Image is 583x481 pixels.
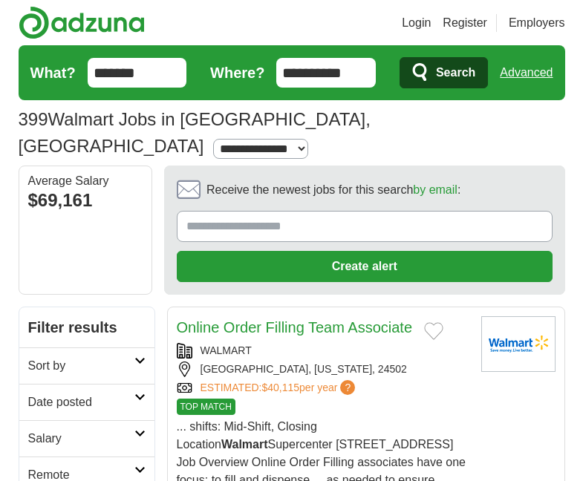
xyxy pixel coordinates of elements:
div: [GEOGRAPHIC_DATA], [US_STATE], 24502 [177,361,469,377]
label: Where? [210,62,264,84]
a: by email [413,183,457,196]
h1: Walmart Jobs in [GEOGRAPHIC_DATA], [GEOGRAPHIC_DATA] [19,109,371,156]
a: Sort by [19,347,154,384]
button: Add to favorite jobs [424,322,443,340]
span: Search [436,58,475,88]
a: Employers [509,14,565,32]
h2: Date posted [28,393,134,411]
a: Salary [19,420,154,457]
a: Advanced [500,58,553,88]
span: 399 [19,106,48,133]
span: TOP MATCH [177,399,235,415]
span: Receive the newest jobs for this search : [206,181,460,199]
div: $69,161 [28,187,143,214]
button: Create alert [177,251,553,282]
a: Date posted [19,384,154,420]
strong: Walmart [221,438,268,451]
label: What? [30,62,76,84]
a: Online Order Filling Team Associate [177,319,413,336]
span: ? [340,380,355,395]
div: Average Salary [28,175,143,187]
span: $40,115 [261,382,299,393]
h2: Salary [28,430,134,448]
img: Adzuna logo [19,6,145,39]
a: Register [443,14,487,32]
a: WALMART [201,344,252,356]
button: Search [400,57,488,88]
a: ESTIMATED:$40,115per year? [201,380,359,396]
a: Login [402,14,431,32]
h2: Filter results [19,307,154,347]
img: Walmart logo [481,316,556,372]
h2: Sort by [28,357,134,375]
